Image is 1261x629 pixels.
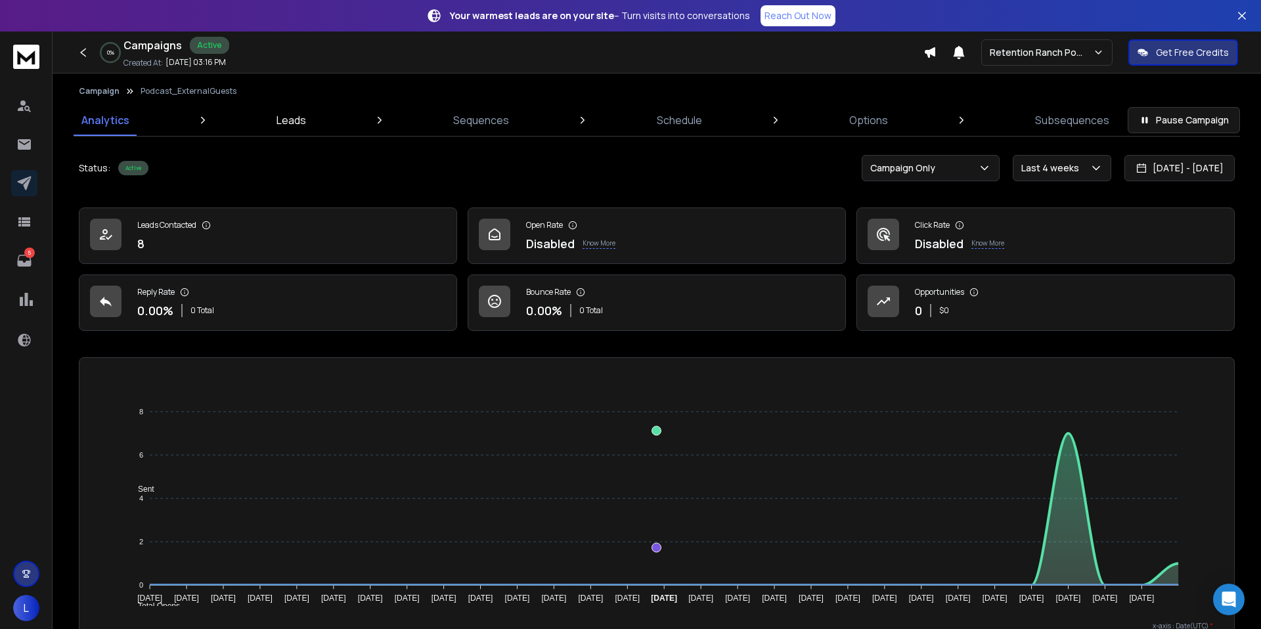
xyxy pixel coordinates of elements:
p: Bounce Rate [526,287,571,297]
p: Click Rate [915,220,950,230]
h1: Campaigns [123,37,182,53]
p: Subsequences [1035,112,1109,128]
p: Leads [277,112,306,128]
span: Sent [128,485,154,494]
p: Schedule [657,112,702,128]
p: Podcast_ExternalGuests [141,86,236,97]
p: Sequences [453,112,509,128]
p: Last 4 weeks [1021,162,1084,175]
p: – Turn visits into conversations [450,9,750,22]
tspan: [DATE] [358,594,383,603]
tspan: 4 [139,494,143,502]
p: Created At: [123,58,163,68]
a: Bounce Rate0.00%0 Total [468,274,846,331]
p: Disabled [526,234,575,253]
a: Subsequences [1027,104,1117,136]
p: 8 [137,234,144,253]
div: Open Intercom Messenger [1213,584,1245,615]
tspan: [DATE] [138,594,163,603]
tspan: [DATE] [872,594,897,603]
tspan: 6 [139,451,143,459]
a: Leads [269,104,314,136]
tspan: [DATE] [1019,594,1044,603]
tspan: 8 [139,408,143,416]
button: [DATE] - [DATE] [1124,155,1235,181]
tspan: [DATE] [615,594,640,603]
strong: Your warmest leads are on your site [450,9,614,22]
p: $ 0 [939,305,949,316]
p: 0 Total [190,305,214,316]
tspan: [DATE] [542,594,567,603]
button: Campaign [79,86,120,97]
p: 0.00 % [137,301,173,320]
p: Get Free Credits [1156,46,1229,59]
p: 0.00 % [526,301,562,320]
tspan: [DATE] [248,594,273,603]
p: Know More [583,238,615,249]
a: Sequences [445,104,517,136]
tspan: [DATE] [652,594,678,603]
tspan: [DATE] [983,594,1007,603]
tspan: [DATE] [946,594,971,603]
tspan: [DATE] [579,594,604,603]
button: Pause Campaign [1128,107,1240,133]
tspan: [DATE] [1130,594,1155,603]
tspan: [DATE] [431,594,456,603]
tspan: [DATE] [468,594,493,603]
a: Open RateDisabledKnow More [468,207,846,264]
button: Get Free Credits [1128,39,1238,66]
tspan: [DATE] [211,594,236,603]
p: Disabled [915,234,963,253]
p: 0 [915,301,922,320]
tspan: [DATE] [799,594,824,603]
tspan: [DATE] [1093,594,1118,603]
p: 0 Total [579,305,603,316]
div: Active [118,161,148,175]
p: Retention Ranch Podcast [990,46,1093,59]
tspan: [DATE] [395,594,420,603]
p: Reach Out Now [764,9,831,22]
p: Know More [971,238,1004,249]
a: Reach Out Now [761,5,835,26]
p: [DATE] 03:16 PM [166,57,226,68]
a: Analytics [74,104,137,136]
p: Reply Rate [137,287,175,297]
p: Open Rate [526,220,563,230]
tspan: [DATE] [1056,594,1081,603]
tspan: [DATE] [835,594,860,603]
tspan: 2 [139,538,143,546]
tspan: [DATE] [284,594,309,603]
tspan: [DATE] [321,594,346,603]
tspan: [DATE] [762,594,787,603]
button: L [13,595,39,621]
p: 5 [24,248,35,258]
span: Total Opens [128,601,180,611]
p: Opportunities [915,287,964,297]
a: Options [841,104,896,136]
tspan: [DATE] [689,594,714,603]
a: Leads Contacted8 [79,207,457,264]
img: logo [13,45,39,69]
p: Campaign Only [870,162,940,175]
a: Click RateDisabledKnow More [856,207,1235,264]
tspan: [DATE] [726,594,751,603]
a: 5 [11,248,37,274]
a: Schedule [649,104,710,136]
p: Options [849,112,888,128]
a: Opportunities0$0 [856,274,1235,331]
div: Active [190,37,229,54]
p: 0 % [107,49,114,56]
tspan: [DATE] [909,594,934,603]
p: Leads Contacted [137,220,196,230]
tspan: [DATE] [505,594,530,603]
p: Analytics [81,112,129,128]
tspan: [DATE] [175,594,200,603]
p: Status: [79,162,110,175]
a: Reply Rate0.00%0 Total [79,274,457,331]
tspan: 0 [139,581,143,589]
